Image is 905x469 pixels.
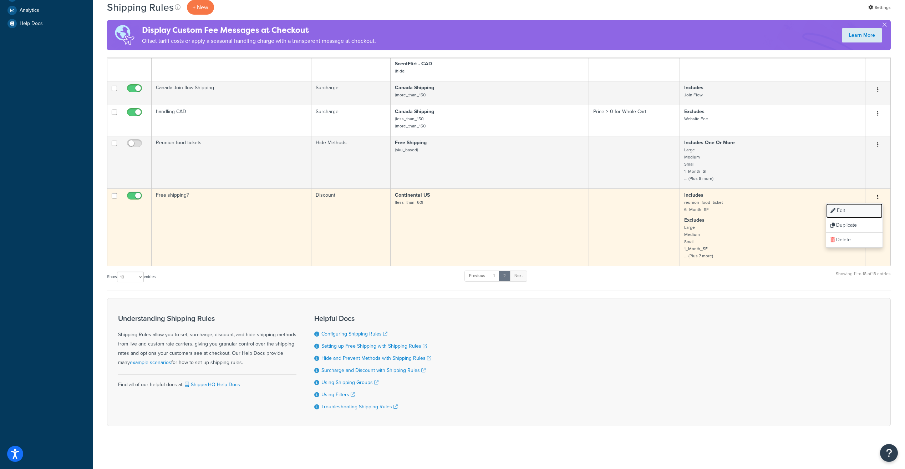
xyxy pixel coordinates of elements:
td: Reunion food tickets [152,136,311,188]
img: duties-banner-06bc72dcb5fe05cb3f9472aba00be2ae8eb53ab6f0d8bb03d382ba314ac3c341.png [107,20,142,50]
strong: Includes [684,84,703,91]
td: Price ≥ 0 for Whole Cart [589,105,680,136]
button: Open Resource Center [880,444,898,462]
td: Discount [311,188,391,266]
a: Edit [826,203,883,218]
span: Help Docs [20,21,43,27]
div: Shipping Rules allow you to set, surcharge, discount, and hide shipping methods from live and cus... [118,314,296,367]
small: |more_than_150| [395,92,427,98]
td: Surcharge [311,105,391,136]
a: Analytics [5,4,87,17]
a: ShipperHQ Help Docs [183,381,240,388]
small: Join Flow [684,92,703,98]
a: Using Shipping Groups [321,379,378,386]
strong: Includes [684,191,703,199]
div: Showing 11 to 18 of 18 entries [836,270,891,285]
small: reunion_food_ticket 6_Month_SF [684,199,723,213]
a: Hide and Prevent Methods with Shipping Rules [321,354,431,362]
a: Next [510,271,527,281]
strong: Canada Shipping [395,108,434,115]
h3: Understanding Shipping Rules [118,314,296,322]
strong: Continental US [395,191,430,199]
small: |sku_based| [395,147,418,153]
h1: Shipping Rules [107,0,174,14]
strong: ScentFlirt - CAD [395,60,432,67]
small: |hide| [395,68,406,74]
a: 1 [489,271,499,281]
a: Setting up Free Shipping with Shipping Rules [321,342,427,350]
td: Free shipping? [152,188,311,266]
a: Previous [464,271,489,281]
a: Delete [826,233,883,247]
a: Learn More [842,28,882,42]
a: Surcharge and Discount with Shipping Rules [321,367,426,374]
strong: Excludes [684,108,705,115]
strong: Free Shipping [395,139,427,146]
a: Duplicate [826,218,883,233]
span: Analytics [20,7,39,14]
a: Using Filters [321,391,355,398]
td: Surcharge [311,81,391,105]
small: Website Fee [684,116,708,122]
select: Showentries [117,272,144,282]
td: Hide Methods [311,136,391,188]
strong: Includes One Or More [684,139,735,146]
a: 2 [499,271,510,281]
strong: Excludes [684,216,705,224]
a: example scenarios [130,359,171,366]
p: Offset tariff costs or apply a seasonal handling charge with a transparent message at checkout. [142,36,376,46]
a: Settings [868,2,891,12]
label: Show entries [107,272,156,282]
strong: Canada Shipping [395,84,434,91]
small: Large Medium Small 1_Month_SF ... (Plus 7 more) [684,224,713,259]
td: Canada Join flow Shipping [152,81,311,105]
h3: Helpful Docs [314,314,431,322]
a: Troubleshooting Shipping Rules [321,403,398,410]
small: |less_than_150| |more_than_150| [395,116,427,129]
small: |less_than_60| [395,199,423,206]
a: Configuring Shipping Rules [321,330,387,338]
h4: Display Custom Fee Messages at Checkout [142,24,376,36]
td: handling CAD [152,105,311,136]
a: Help Docs [5,17,87,30]
small: Large Medium Small 1_Month_SF ... (Plus 8 more) [684,147,713,182]
div: Find all of our helpful docs at: [118,374,296,389]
